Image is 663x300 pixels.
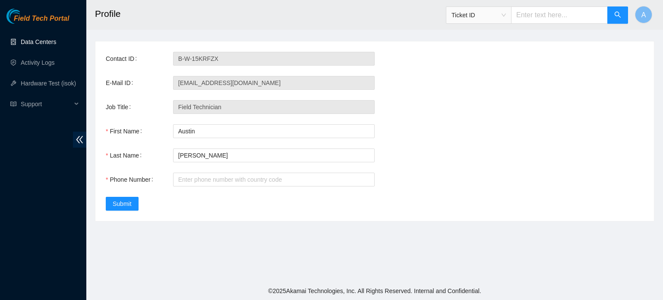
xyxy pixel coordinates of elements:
[21,38,56,45] a: Data Centers
[614,11,621,19] span: search
[106,148,145,162] label: Last Name
[106,100,134,114] label: Job Title
[106,76,136,90] label: E-Mail ID
[173,100,375,114] input: Job Title
[106,52,140,66] label: Contact ID
[173,173,375,186] input: Phone Number
[21,80,76,87] a: Hardware Test (isok)
[173,148,375,162] input: Last Name
[635,6,652,23] button: A
[21,95,72,113] span: Support
[86,282,663,300] footer: © 2025 Akamai Technologies, Inc. All Rights Reserved. Internal and Confidential.
[173,124,375,138] input: First Name
[451,9,506,22] span: Ticket ID
[21,59,55,66] a: Activity Logs
[641,9,646,20] span: A
[73,132,86,148] span: double-left
[106,197,139,211] button: Submit
[6,16,69,27] a: Akamai TechnologiesField Tech Portal
[106,124,145,138] label: First Name
[106,173,157,186] label: Phone Number
[10,101,16,107] span: read
[14,15,69,23] span: Field Tech Portal
[173,52,375,66] input: Contact ID
[607,6,628,24] button: search
[173,76,375,90] input: E-Mail ID
[113,199,132,208] span: Submit
[511,6,608,24] input: Enter text here...
[6,9,44,24] img: Akamai Technologies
